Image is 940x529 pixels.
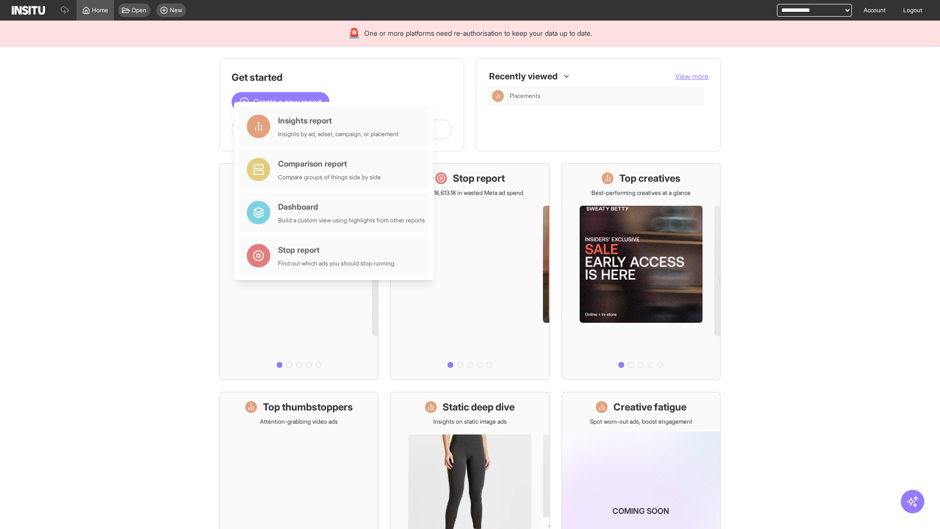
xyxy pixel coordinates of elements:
[278,216,425,224] div: Build a custom view using highlights from other reports
[132,6,146,14] span: Open
[390,163,549,380] a: Stop reportSave £16,613.18 in wasted Meta ad spend
[263,400,353,414] h1: Top thumbstoppers
[278,173,381,181] div: Compare groups of things side by side
[278,158,381,169] div: Comparison report
[443,400,515,414] h1: Static deep dive
[278,201,425,213] div: Dashboard
[591,189,691,197] p: Best-performing creatives at a glance
[12,6,45,15] img: Logo
[433,418,507,426] p: Insights on static image ads
[364,28,592,38] span: One or more platforms need re-authorisation to keep your data up to date.
[278,115,399,126] div: Insights report
[453,171,505,185] h1: Stop report
[219,163,378,380] a: What's live nowSee all active ads instantly
[92,6,108,14] span: Home
[675,72,708,80] span: View more
[675,72,708,81] button: View more
[492,90,504,102] div: Insights
[278,260,394,267] div: Find out which ads you should stop running
[278,130,399,138] div: Insights by ad, adset, campaign, or placement
[510,92,701,100] span: Placements
[232,71,452,84] h1: Get started
[232,92,329,112] button: Create a new report
[278,244,394,256] div: Stop report
[348,26,360,40] div: 🚨
[619,171,681,185] h1: Top creatives
[170,6,182,14] span: New
[253,96,322,108] span: Create a new report
[260,418,338,426] p: Attention-grabbing video ads
[562,163,721,380] a: Top creativesBest-performing creatives at a glance
[510,92,540,100] span: Placements
[416,189,523,197] p: Save £16,613.18 in wasted Meta ad spend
